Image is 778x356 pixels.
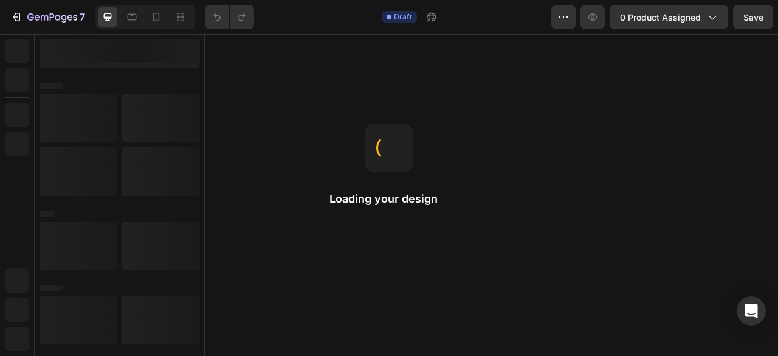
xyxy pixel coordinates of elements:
[5,5,91,29] button: 7
[610,5,728,29] button: 0 product assigned
[733,5,773,29] button: Save
[394,12,412,23] span: Draft
[80,10,85,24] p: 7
[329,192,449,206] h2: Loading your design
[743,12,763,23] span: Save
[620,11,701,24] span: 0 product assigned
[737,296,766,326] div: Open Intercom Messenger
[205,5,254,29] div: Undo/Redo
